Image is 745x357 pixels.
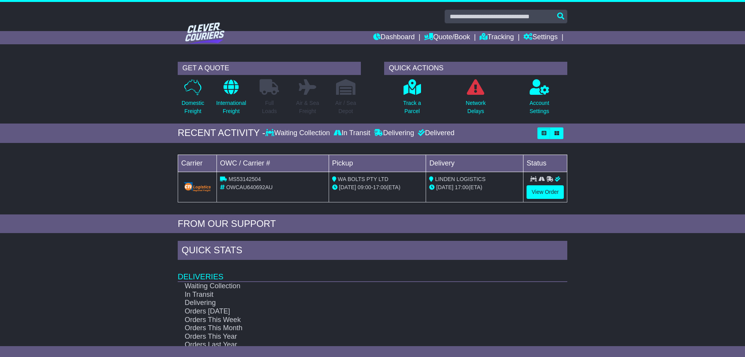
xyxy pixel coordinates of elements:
[178,307,529,316] td: Orders [DATE]
[332,129,372,138] div: In Transit
[178,241,567,262] div: Quick Stats
[372,129,416,138] div: Delivering
[178,299,529,307] td: Delivering
[384,62,567,75] div: QUICK ACTIONS
[465,79,486,120] a: NetworkDelays
[339,184,356,190] span: [DATE]
[523,155,567,172] td: Status
[403,79,421,120] a: Track aParcel
[178,62,361,75] div: GET A QUOTE
[403,99,421,115] p: Track a Parcel
[217,155,329,172] td: OWC / Carrier #
[216,99,246,115] p: International Freight
[426,155,523,172] td: Delivery
[455,184,468,190] span: 17:00
[335,99,356,115] p: Air / Sea Depot
[178,333,529,341] td: Orders This Year
[178,155,217,172] td: Carrier
[527,185,564,199] a: View Order
[183,181,212,192] img: GetCarrierServiceLogo
[373,184,386,190] span: 17:00
[435,176,485,182] span: LINDEN LOGISTICS
[466,99,485,115] p: Network Delays
[178,291,529,299] td: In Transit
[424,31,470,44] a: Quote/Book
[178,341,529,349] td: Orders Last Year
[338,176,388,182] span: WA BOLTS PTY LTD
[436,184,453,190] span: [DATE]
[480,31,514,44] a: Tracking
[416,129,454,138] div: Delivered
[530,99,549,115] p: Account Settings
[229,176,261,182] span: MS53142504
[260,99,279,115] p: Full Loads
[178,218,567,230] div: FROM OUR SUPPORT
[178,324,529,333] td: Orders This Month
[358,184,371,190] span: 09:00
[332,183,423,192] div: - (ETA)
[178,316,529,324] td: Orders This Week
[182,99,204,115] p: Domestic Freight
[296,99,319,115] p: Air & Sea Freight
[429,183,520,192] div: (ETA)
[523,31,558,44] a: Settings
[265,129,332,138] div: Waiting Collection
[329,155,426,172] td: Pickup
[178,127,265,139] div: RECENT ACTIVITY -
[178,282,529,291] td: Waiting Collection
[226,184,273,190] span: OWCAU640692AU
[373,31,415,44] a: Dashboard
[178,262,567,282] td: Deliveries
[529,79,550,120] a: AccountSettings
[216,79,246,120] a: InternationalFreight
[181,79,204,120] a: DomesticFreight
